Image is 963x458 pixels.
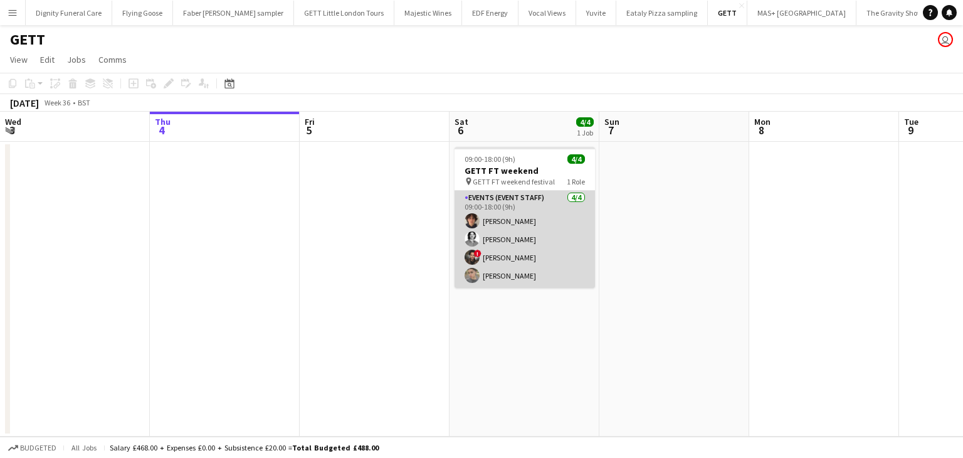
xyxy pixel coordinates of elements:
button: MAS+ [GEOGRAPHIC_DATA] [747,1,856,25]
span: 09:00-18:00 (9h) [465,154,515,164]
a: View [5,51,33,68]
span: GETT FT weekend festival [473,177,555,186]
span: Mon [754,116,771,127]
button: Faber [PERSON_NAME] sampler [173,1,294,25]
button: Flying Goose [112,1,173,25]
div: 1 Job [577,128,593,137]
button: Eataly Pizza sampling [616,1,708,25]
span: Sun [604,116,619,127]
span: 6 [453,123,468,137]
app-card-role: Events (Event Staff)4/409:00-18:00 (9h)[PERSON_NAME][PERSON_NAME]![PERSON_NAME][PERSON_NAME] [455,191,595,288]
span: Wed [5,116,21,127]
a: Jobs [62,51,91,68]
button: Budgeted [6,441,58,455]
span: 4 [153,123,171,137]
button: GETT [708,1,747,25]
span: Edit [40,54,55,65]
div: BST [78,98,90,107]
button: Yuvite [576,1,616,25]
button: Vocal Views [518,1,576,25]
span: 4/4 [576,117,594,127]
span: 1 Role [567,177,585,186]
div: [DATE] [10,97,39,109]
span: Budgeted [20,444,56,452]
span: 3 [3,123,21,137]
span: ! [474,250,481,257]
span: 5 [303,123,315,137]
button: EDF Energy [462,1,518,25]
span: Tue [904,116,918,127]
app-job-card: 09:00-18:00 (9h)4/4GETT FT weekend GETT FT weekend festival1 RoleEvents (Event Staff)4/409:00-18:... [455,147,595,288]
span: Comms [98,54,127,65]
button: Majestic Wines [394,1,462,25]
span: View [10,54,28,65]
a: Comms [93,51,132,68]
span: Thu [155,116,171,127]
button: The Gravity Show [856,1,934,25]
div: Salary £468.00 + Expenses £0.00 + Subsistence £20.00 = [110,443,379,452]
span: Fri [305,116,315,127]
span: Total Budgeted £488.00 [292,443,379,452]
a: Edit [35,51,60,68]
app-user-avatar: Dorian Payne [938,32,953,47]
span: 9 [902,123,918,137]
span: Week 36 [41,98,73,107]
span: 4/4 [567,154,585,164]
button: Dignity Funeral Care [26,1,112,25]
span: 7 [603,123,619,137]
button: GETT Little London Tours [294,1,394,25]
span: Sat [455,116,468,127]
span: All jobs [69,443,99,452]
h1: GETT [10,30,45,49]
span: 8 [752,123,771,137]
span: Jobs [67,54,86,65]
h3: GETT FT weekend [455,165,595,176]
